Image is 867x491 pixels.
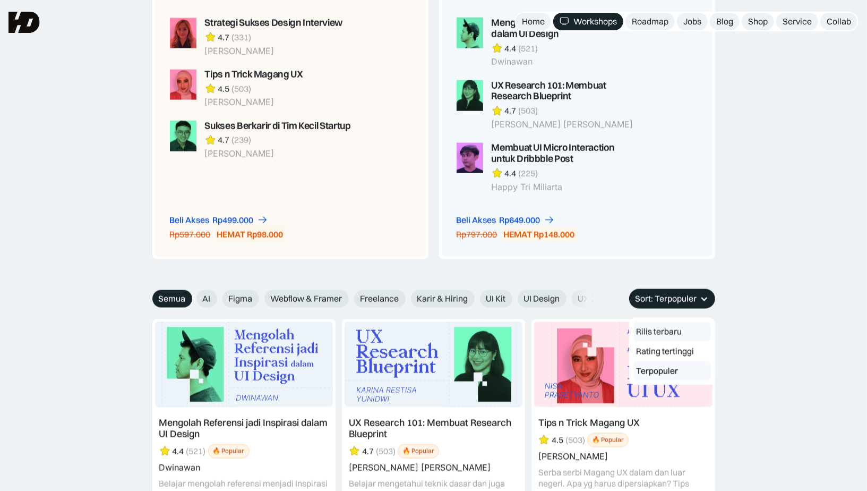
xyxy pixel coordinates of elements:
[504,229,575,240] div: HEMAT Rp148.000
[170,229,211,240] div: Rp597.000
[716,16,733,27] div: Blog
[492,57,639,67] div: Dwinawan
[457,142,639,192] a: Membuat UI Micro Interaction untuk Dribbble Post4.4(225)Happy Tri Miliarta
[205,121,351,132] div: Sukses Berkarir di Tim Kecil Startup
[217,229,284,240] div: HEMAT Rp98.000
[218,83,230,95] div: 4.5
[229,293,253,304] span: Figma
[457,229,497,240] div: Rp797.000
[170,215,268,226] a: Beli AksesRp499.000
[519,168,538,179] div: (225)
[519,105,538,116] div: (503)
[170,69,353,108] a: Tips n Trick Magang UX4.5(503)[PERSON_NAME]
[677,13,708,30] a: Jobs
[505,43,517,54] div: 4.4
[218,134,230,146] div: 4.7
[500,215,540,226] div: Rp649.000
[159,293,186,304] span: Semua
[632,16,668,27] div: Roadmap
[516,13,551,30] a: Home
[457,80,639,130] a: UX Research 101: Membuat Research Blueprint4.7(503)[PERSON_NAME] [PERSON_NAME]
[505,168,517,179] div: 4.4
[633,361,711,381] a: Terpopuler
[271,293,342,304] span: Webflow & Framer
[417,293,468,304] span: Karir & Hiring
[636,293,697,304] div: Sort: Terpopuler
[492,18,639,40] div: Mengolah Referensi jadi Inspirasi dalam UI Design
[457,18,639,67] a: Mengolah Referensi jadi Inspirasi dalam UI Design4.4(521)Dwinawan
[205,18,342,29] div: Strategi Sukses Design Interview
[170,18,353,56] a: Strategi Sukses Design Interview4.7(331)[PERSON_NAME]
[748,16,768,27] div: Shop
[152,290,593,308] form: Email Form
[205,69,303,80] div: Tips n Trick Magang UX
[492,142,639,165] div: Membuat UI Micro Interaction untuk Dribbble Post
[360,293,399,304] span: Freelance
[205,149,351,159] div: [PERSON_NAME]
[492,80,639,103] div: UX Research 101: Membuat Research Blueprint
[578,293,617,304] span: UX Design
[629,289,715,309] div: Sort: Terpopuler
[457,215,555,226] a: Beli AksesRp649.000
[492,120,639,130] div: [PERSON_NAME] [PERSON_NAME]
[742,13,774,30] a: Shop
[629,318,715,385] nav: Sort: Terpopuler
[573,16,617,27] div: Workshops
[783,16,812,27] div: Service
[170,215,210,226] div: Beli Akses
[776,13,818,30] a: Service
[524,293,560,304] span: UI Design
[457,215,496,226] div: Beli Akses
[486,293,506,304] span: UI Kit
[218,32,230,43] div: 4.7
[522,16,545,27] div: Home
[213,215,254,226] div: Rp499.000
[232,32,252,43] div: (331)
[205,46,342,56] div: [PERSON_NAME]
[820,13,857,30] a: Collab
[683,16,701,27] div: Jobs
[170,121,353,159] a: Sukses Berkarir di Tim Kecil Startup4.7(239)[PERSON_NAME]
[232,83,252,95] div: (503)
[633,342,711,361] a: Rating tertinggi
[625,13,675,30] a: Roadmap
[710,13,740,30] a: Blog
[205,97,303,107] div: [PERSON_NAME]
[203,293,211,304] span: AI
[519,43,538,54] div: (521)
[633,322,711,342] a: Rilis terbaru
[232,134,252,146] div: (239)
[827,16,851,27] div: Collab
[505,105,517,116] div: 4.7
[492,182,639,192] div: Happy Tri Miliarta
[553,13,623,30] a: Workshops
